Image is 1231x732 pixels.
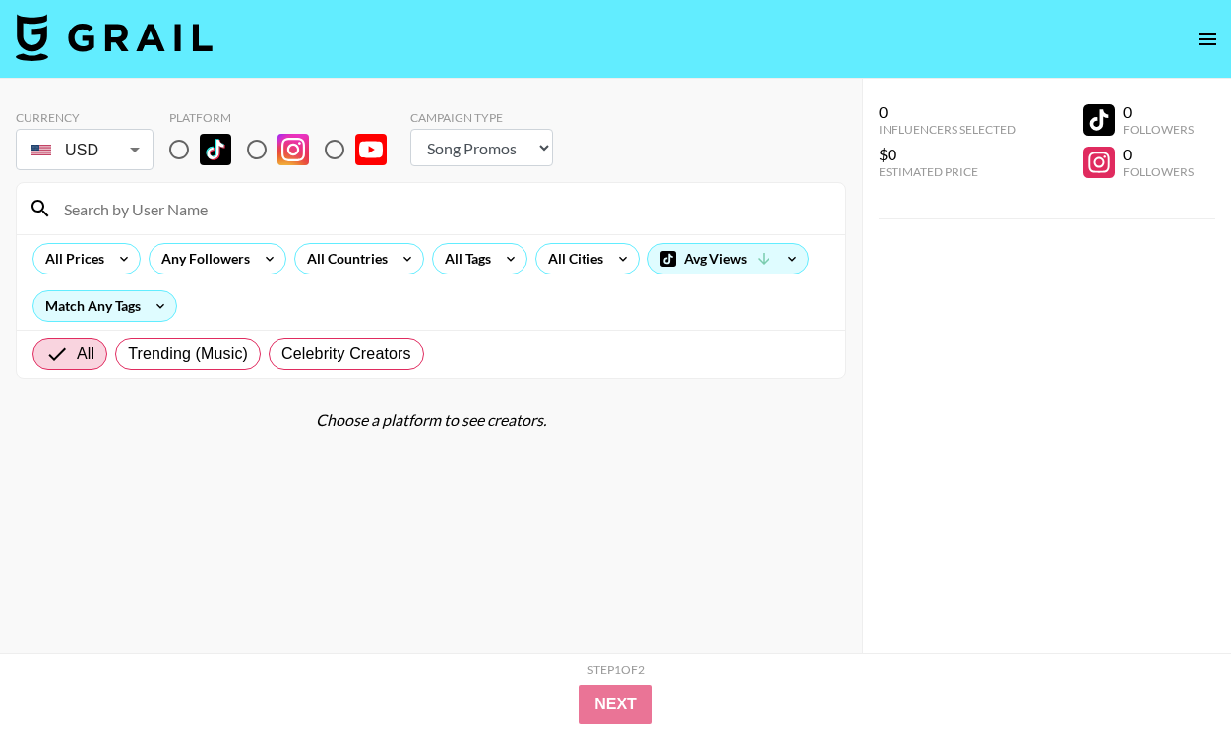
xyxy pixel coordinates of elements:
[410,110,553,125] div: Campaign Type
[150,244,254,274] div: Any Followers
[16,110,154,125] div: Currency
[16,14,213,61] img: Grail Talent
[587,662,645,677] div: Step 1 of 2
[295,244,392,274] div: All Countries
[52,193,833,224] input: Search by User Name
[355,134,387,165] img: YouTube
[200,134,231,165] img: TikTok
[16,410,846,430] div: Choose a platform to see creators.
[1123,122,1194,137] div: Followers
[879,102,1016,122] div: 0
[277,134,309,165] img: Instagram
[1123,102,1194,122] div: 0
[77,342,94,366] span: All
[1133,634,1207,708] iframe: Drift Widget Chat Controller
[1123,145,1194,164] div: 0
[648,244,808,274] div: Avg Views
[169,110,402,125] div: Platform
[879,145,1016,164] div: $0
[281,342,411,366] span: Celebrity Creators
[1188,20,1227,59] button: open drawer
[33,291,176,321] div: Match Any Tags
[579,685,652,724] button: Next
[879,164,1016,179] div: Estimated Price
[1123,164,1194,179] div: Followers
[433,244,495,274] div: All Tags
[536,244,607,274] div: All Cities
[20,133,150,167] div: USD
[879,122,1016,137] div: Influencers Selected
[33,244,108,274] div: All Prices
[128,342,248,366] span: Trending (Music)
